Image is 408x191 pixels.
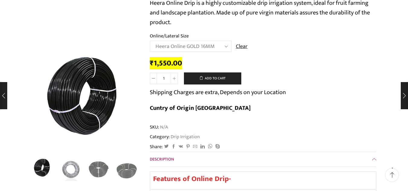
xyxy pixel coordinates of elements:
span: ₹ [150,57,154,69]
span: N/A [159,124,168,131]
bdi: 1,550.00 [150,57,182,69]
li: 2 / 5 [58,157,83,181]
span: SKU: [150,124,376,131]
button: Add to cart [184,72,241,84]
b: Cuntry of Origin [GEOGRAPHIC_DATA] [150,103,251,113]
p: Shipping Charges are extra, Depends on your Location [150,88,286,97]
div: 1 / 5 [32,45,141,154]
a: 4 [86,157,111,182]
span: Category: [150,133,200,140]
a: 2 [58,157,83,182]
input: Product quantity [157,73,171,84]
li: 4 / 5 [114,157,139,181]
li: 3 / 5 [86,157,111,181]
a: Heera Online Drip Lateral 3 [31,156,56,181]
a: Clear options [236,43,248,51]
h2: Features of Online Drip- [153,175,373,183]
span: Description [150,156,174,163]
img: Heera Online Drip Lateral [31,156,56,181]
a: Description [150,152,376,167]
a: Drip Irrigation [170,133,200,141]
label: Online/Lateral Size [150,33,189,40]
span: Share: [150,143,163,150]
a: HG [114,157,139,182]
li: 1 / 5 [31,157,56,181]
